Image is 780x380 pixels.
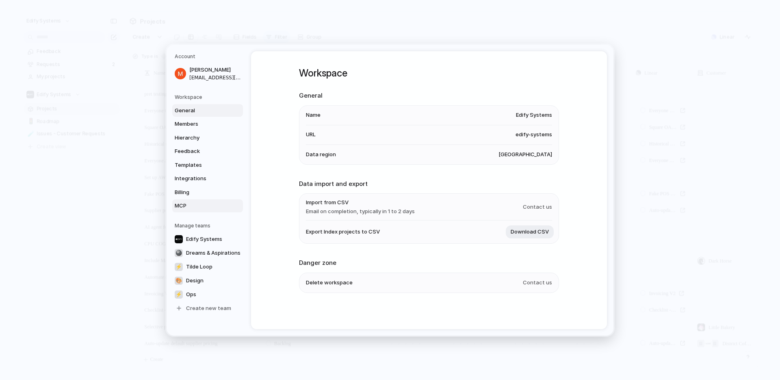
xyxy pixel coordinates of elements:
span: Integrations [175,175,227,183]
a: General [172,104,243,117]
span: MCP [175,202,227,210]
a: Members [172,118,243,131]
a: 🎱Dreams & Aspirations [172,246,243,259]
span: Email on completion, typically in 1 to 2 days [306,207,415,215]
span: Edify Systems [186,235,222,243]
span: Name [306,111,321,119]
div: 🎨 [175,276,183,284]
a: ⚡Ops [172,288,243,301]
button: Download CSV [506,225,554,238]
a: Integrations [172,172,243,185]
span: Design [186,276,204,284]
span: Ops [186,290,196,298]
h2: Data import and export [299,179,559,188]
span: Members [175,120,227,128]
span: Hierarchy [175,133,227,142]
a: MCP [172,199,243,212]
a: Billing [172,186,243,199]
a: Templates [172,158,243,171]
a: [PERSON_NAME][EMAIL_ADDRESS][DOMAIN_NAME] [172,63,243,84]
a: Edify Systems [172,232,243,245]
div: ⚡ [175,290,183,298]
span: [GEOGRAPHIC_DATA] [498,150,552,158]
span: URL [306,131,316,139]
span: Tilde Loop [186,262,212,271]
span: Billing [175,188,227,196]
h2: General [299,91,559,100]
h5: Workspace [175,93,243,100]
span: Templates [175,161,227,169]
span: Download CSV [511,228,549,236]
span: Export Index projects to CSV [306,228,380,236]
span: edify-systems [516,131,552,139]
span: Import from CSV [306,199,415,207]
h5: Manage teams [175,222,243,229]
a: Feedback [172,145,243,158]
span: [EMAIL_ADDRESS][DOMAIN_NAME] [189,74,241,81]
a: ⚡Tilde Loop [172,260,243,273]
span: Create new team [186,304,231,312]
h2: Danger zone [299,258,559,268]
span: [PERSON_NAME] [189,66,241,74]
a: Create new team [172,301,243,314]
span: Contact us [523,203,552,211]
div: 🎱 [175,249,183,257]
span: Contact us [523,278,552,286]
a: 🎨Design [172,274,243,287]
h5: Account [175,53,243,60]
span: Dreams & Aspirations [186,249,240,257]
div: ⚡ [175,262,183,271]
span: General [175,106,227,114]
span: Edify Systems [516,111,552,119]
span: Data region [306,150,336,158]
a: Hierarchy [172,131,243,144]
h1: Workspace [299,66,559,81]
span: Feedback [175,147,227,155]
span: Delete workspace [306,278,353,286]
